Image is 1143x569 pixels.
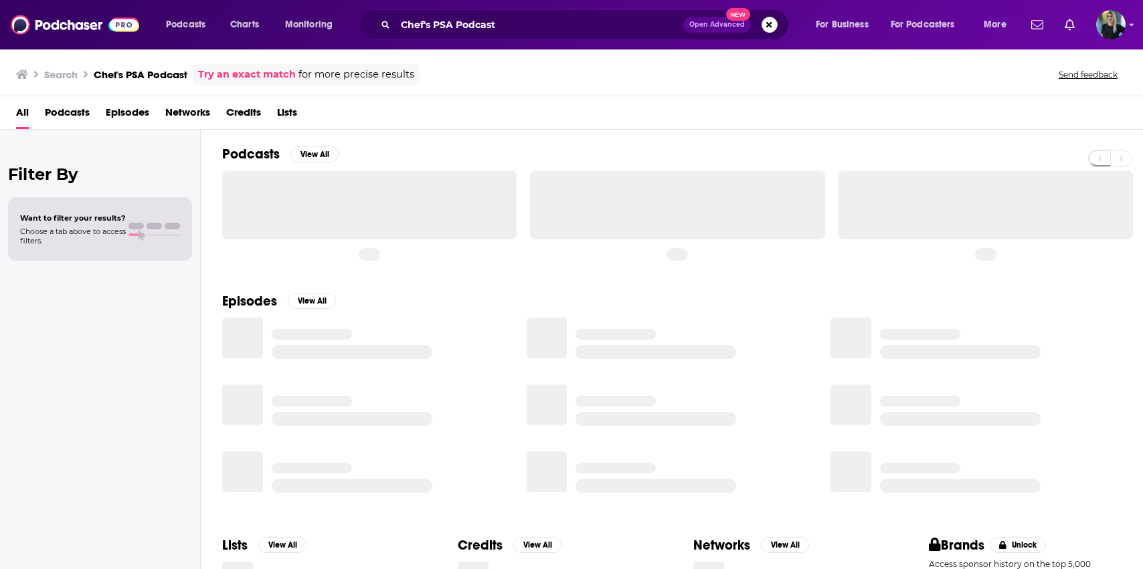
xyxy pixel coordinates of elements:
a: Episodes [106,102,149,129]
span: Want to filter your results? [20,213,126,223]
span: New [726,8,750,21]
span: for more precise results [298,67,414,82]
h2: Episodes [222,293,277,310]
button: Show profile menu [1096,10,1126,39]
button: View All [288,293,336,309]
span: For Podcasters [891,15,955,34]
button: open menu [882,14,974,35]
a: EpisodesView All [222,293,336,310]
span: Monitoring [285,15,333,34]
button: View All [761,537,809,553]
img: Podchaser - Follow, Share and Rate Podcasts [11,12,139,37]
span: Choose a tab above to access filters. [20,227,126,245]
button: Send feedback [1055,69,1122,80]
h2: Brands [929,537,984,554]
h3: Chef's PSA Podcast [94,68,187,81]
button: View All [258,537,306,553]
a: All [16,102,29,129]
h2: Lists [222,537,248,554]
div: Search podcasts, credits, & more... [371,9,802,40]
a: Show notifications dropdown [1026,13,1049,36]
img: User Profile [1096,10,1126,39]
a: Networks [165,102,210,129]
button: open menu [276,14,350,35]
a: PodcastsView All [222,146,339,162]
a: CreditsView All [458,537,561,554]
h2: Filter By [8,164,192,184]
button: open menu [974,14,1023,35]
button: Unlock [990,537,1047,553]
a: ListsView All [222,537,306,554]
a: Lists [277,102,297,129]
a: NetworksView All [693,537,809,554]
a: Show notifications dropdown [1059,13,1080,36]
a: Try an exact match [198,67,296,82]
button: Open AdvancedNew [683,17,751,33]
span: Open Advanced [689,21,745,28]
span: Charts [230,15,259,34]
h3: Search [44,68,78,81]
button: open menu [157,14,223,35]
button: View All [290,146,339,162]
h2: Networks [693,537,750,554]
h2: Podcasts [222,146,280,162]
span: More [984,15,1006,34]
a: Podcasts [45,102,90,129]
span: Podcasts [166,15,205,34]
button: open menu [806,14,885,35]
span: Logged in as ChelseaKershaw [1096,10,1126,39]
a: Credits [226,102,261,129]
a: Charts [222,14,267,35]
h2: Credits [458,537,503,554]
button: View All [513,537,561,553]
span: For Business [816,15,869,34]
input: Search podcasts, credits, & more... [395,14,683,35]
